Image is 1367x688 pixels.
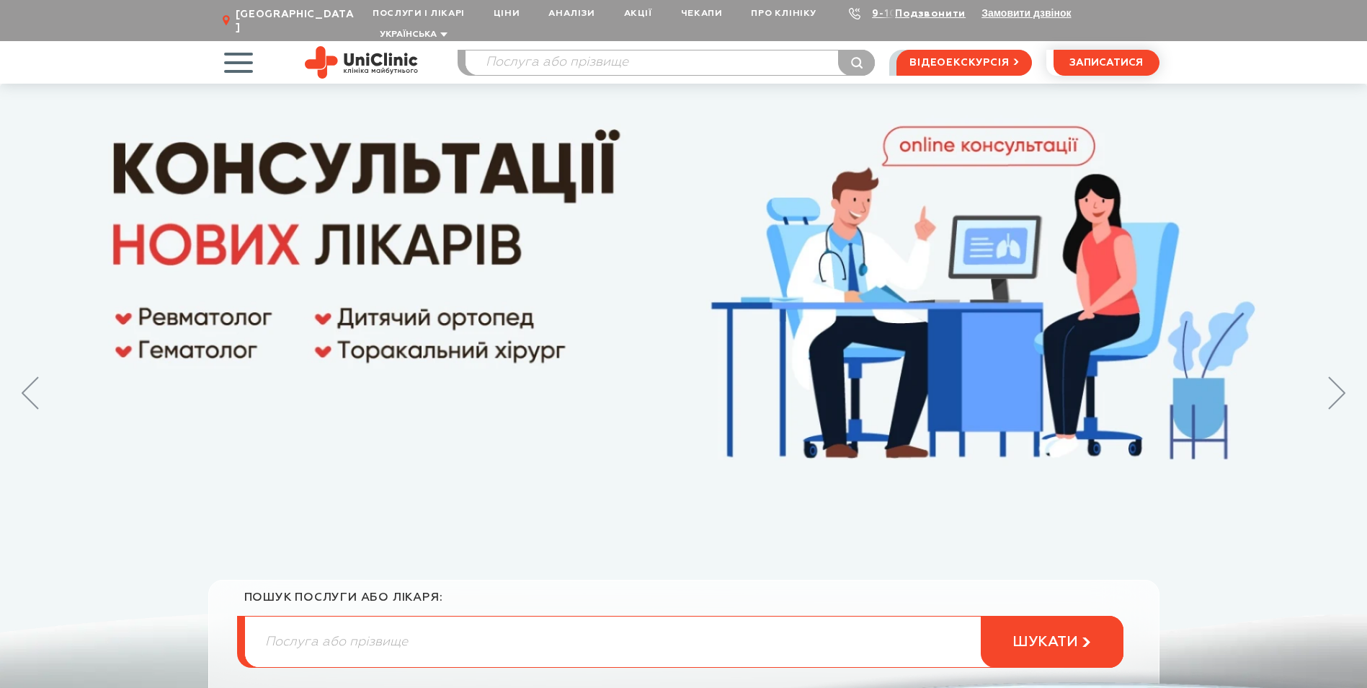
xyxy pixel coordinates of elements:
[1054,50,1159,76] button: записатися
[896,50,1031,76] a: відеоекскурсія
[236,8,358,34] span: [GEOGRAPHIC_DATA]
[1069,58,1143,68] span: записатися
[245,617,1123,667] input: Послуга або прізвище
[909,50,1009,75] span: відеоекскурсія
[380,30,437,39] span: Українська
[244,591,1123,616] div: пошук послуги або лікаря:
[376,30,447,40] button: Українська
[872,9,904,19] a: 9-103
[981,7,1071,19] button: Замовити дзвінок
[895,9,966,19] a: Подзвонити
[305,46,418,79] img: Uniclinic
[1012,633,1078,651] span: шукати
[981,616,1123,668] button: шукати
[466,50,875,75] input: Послуга або прізвище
